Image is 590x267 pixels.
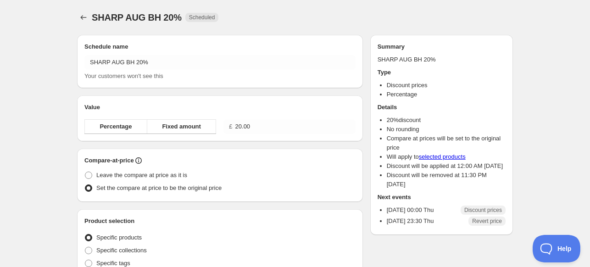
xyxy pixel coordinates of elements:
h2: Compare-at-price [84,156,134,165]
li: Will apply to [387,152,506,161]
h2: Product selection [84,217,356,226]
span: Fixed amount [162,122,201,131]
li: Discount prices [387,81,506,90]
p: [DATE] 23:30 Thu [387,217,434,226]
iframe: Toggle Customer Support [533,235,581,262]
span: SHARP AUG BH 20% [92,12,182,22]
span: Scheduled [189,14,215,21]
span: Discount prices [464,206,502,214]
h2: Details [378,103,506,112]
li: Discount will be applied at 12:00 AM [DATE] [387,161,506,171]
li: No rounding [387,125,506,134]
li: Compare at prices will be set to the original price [387,134,506,152]
span: Specific products [96,234,142,241]
button: Fixed amount [147,119,216,134]
span: Specific tags [96,260,130,267]
span: Set the compare at price to be the original price [96,184,222,191]
h2: Schedule name [84,42,356,51]
p: [DATE] 00:00 Thu [387,206,434,215]
span: Leave the compare at price as it is [96,172,187,178]
li: Percentage [387,90,506,99]
button: Percentage [84,119,147,134]
span: Your customers won't see this [84,72,163,79]
h2: Type [378,68,506,77]
li: 20 % discount [387,116,506,125]
span: £ [229,123,232,130]
p: SHARP AUG BH 20% [378,55,506,64]
h2: Value [84,103,356,112]
span: Percentage [100,122,132,131]
span: Revert price [472,217,502,225]
h2: Summary [378,42,506,51]
button: Schedules [77,11,90,24]
li: Discount will be removed at 11:30 PM [DATE] [387,171,506,189]
a: selected products [419,153,466,160]
h2: Next events [378,193,506,202]
span: Specific collections [96,247,147,254]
